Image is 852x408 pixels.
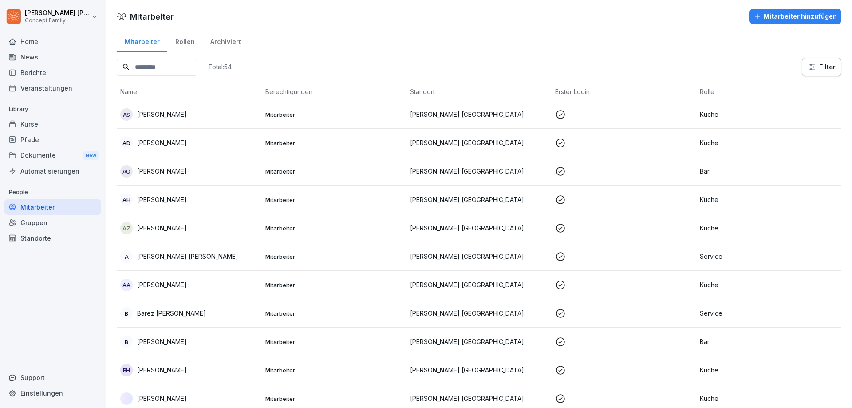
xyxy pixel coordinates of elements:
p: Library [4,102,101,116]
p: Mitarbeiter [265,139,403,147]
div: AO [120,165,133,178]
th: Rolle [696,83,841,100]
a: Mitarbeiter [4,199,101,215]
a: Kurse [4,116,101,132]
div: B [120,336,133,348]
p: Küche [700,394,838,403]
p: [PERSON_NAME] [137,195,187,204]
p: [PERSON_NAME] [137,138,187,147]
div: A [120,250,133,263]
p: Küche [700,195,838,204]
button: Filter [802,58,841,76]
p: [PERSON_NAME] [GEOGRAPHIC_DATA] [410,365,548,375]
div: Dokumente [4,147,101,164]
p: [PERSON_NAME] [GEOGRAPHIC_DATA] [410,138,548,147]
div: BH [120,364,133,376]
div: Mitarbeiter hinzufügen [754,12,837,21]
a: Gruppen [4,215,101,230]
p: [PERSON_NAME] [137,280,187,289]
th: Erster Login [552,83,697,100]
p: Mitarbeiter [265,167,403,175]
p: [PERSON_NAME] [GEOGRAPHIC_DATA] [410,280,548,289]
div: AH [120,194,133,206]
div: AS [120,108,133,121]
p: Küche [700,138,838,147]
a: Pfade [4,132,101,147]
div: AA [120,279,133,291]
div: New [83,151,99,161]
p: [PERSON_NAME] [PERSON_NAME] [25,9,90,17]
p: [PERSON_NAME] [137,365,187,375]
a: Home [4,34,101,49]
p: Mitarbeiter [265,253,403,261]
a: Berichte [4,65,101,80]
a: Veranstaltungen [4,80,101,96]
a: News [4,49,101,65]
p: Mitarbeiter [265,338,403,346]
p: Concept Family [25,17,90,24]
a: DokumenteNew [4,147,101,164]
p: [PERSON_NAME] [PERSON_NAME] [137,252,238,261]
th: Berechtigungen [262,83,407,100]
button: Mitarbeiter hinzufügen [749,9,841,24]
p: Küche [700,223,838,233]
p: Mitarbeiter [265,366,403,374]
p: [PERSON_NAME] [137,166,187,176]
p: Mitarbeiter [265,196,403,204]
div: AD [120,137,133,149]
th: Standort [406,83,552,100]
p: Küche [700,280,838,289]
p: [PERSON_NAME] [GEOGRAPHIC_DATA] [410,252,548,261]
p: [PERSON_NAME] [GEOGRAPHIC_DATA] [410,166,548,176]
p: Total: 54 [208,63,232,71]
p: [PERSON_NAME] [GEOGRAPHIC_DATA] [410,309,548,318]
p: Barez [PERSON_NAME] [137,309,206,318]
div: Einstellungen [4,385,101,401]
h1: Mitarbeiter [130,11,174,23]
p: [PERSON_NAME] [137,110,187,119]
div: B [120,307,133,320]
p: [PERSON_NAME] [GEOGRAPHIC_DATA] [410,223,548,233]
p: Mitarbeiter [265,309,403,317]
p: [PERSON_NAME] [GEOGRAPHIC_DATA] [410,337,548,346]
p: Mitarbeiter [265,281,403,289]
p: Bar [700,337,838,346]
p: [PERSON_NAME] [GEOGRAPHIC_DATA] [410,394,548,403]
div: Filter [808,63,836,71]
p: [PERSON_NAME] [137,337,187,346]
a: Automatisierungen [4,163,101,179]
p: Service [700,309,838,318]
p: Mitarbeiter [265,111,403,119]
p: Mitarbeiter [265,395,403,403]
p: [PERSON_NAME] [137,394,187,403]
p: [PERSON_NAME] [137,223,187,233]
p: Küche [700,110,838,119]
p: People [4,185,101,199]
th: Name [117,83,262,100]
a: Rollen [167,29,202,52]
a: Standorte [4,230,101,246]
p: Küche [700,365,838,375]
p: [PERSON_NAME] [GEOGRAPHIC_DATA] [410,110,548,119]
div: AZ [120,222,133,234]
p: Service [700,252,838,261]
div: Support [4,370,101,385]
a: Mitarbeiter [117,29,167,52]
p: [PERSON_NAME] [GEOGRAPHIC_DATA] [410,195,548,204]
a: Archiviert [202,29,248,52]
p: Bar [700,166,838,176]
p: Mitarbeiter [265,224,403,232]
